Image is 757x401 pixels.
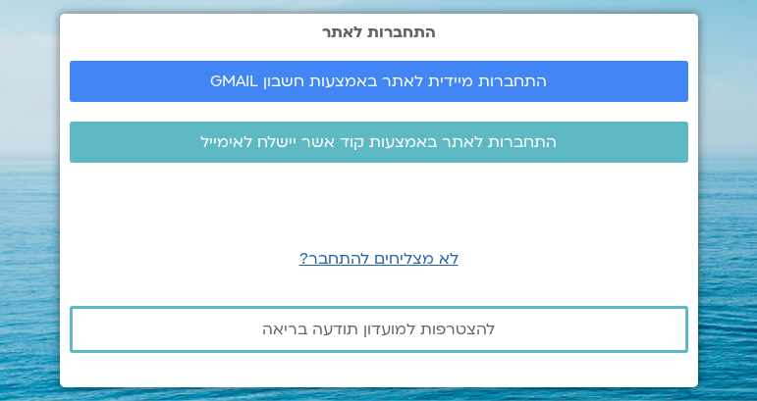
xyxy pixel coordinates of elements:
[262,321,495,338] span: להצטרפות למועדון תודעה בריאה
[70,306,688,353] a: להצטרפות למועדון תודעה בריאה
[299,248,459,270] a: לא מצליחים להתחבר?
[70,61,688,102] a: התחברות מיידית לאתר באמצעות חשבון GMAIL
[70,24,688,41] h2: התחברות לאתר
[210,73,547,90] span: התחברות מיידית לאתר באמצעות חשבון GMAIL
[200,133,557,151] span: התחברות לאתר באמצעות קוד אשר יישלח לאימייל
[70,122,688,163] a: התחברות לאתר באמצעות קוד אשר יישלח לאימייל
